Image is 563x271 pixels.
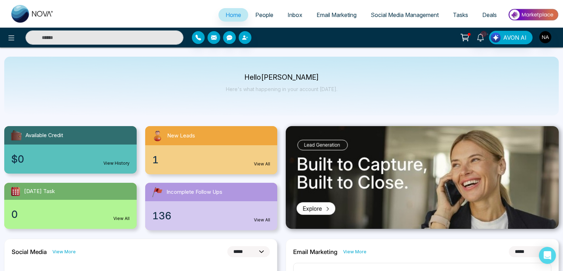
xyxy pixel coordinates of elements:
span: Inbox [288,11,302,18]
h2: Social Media [12,248,47,255]
img: followUps.svg [151,186,164,198]
a: Social Media Management [364,8,446,22]
img: Nova CRM Logo [11,5,54,23]
a: View All [113,215,130,222]
a: View All [254,217,270,223]
span: Incomplete Follow Ups [166,188,222,196]
span: Available Credit [25,131,63,140]
a: Inbox [280,8,309,22]
span: Deals [482,11,497,18]
h2: Email Marketing [293,248,337,255]
img: availableCredit.svg [10,129,23,142]
button: AVON AI [489,31,533,44]
a: View More [52,248,76,255]
img: todayTask.svg [10,186,21,197]
a: 10+ [472,31,489,43]
p: Here's what happening in your account [DATE]. [226,86,337,92]
img: Lead Flow [491,33,501,43]
a: View All [254,161,270,167]
span: 0 [11,207,18,222]
img: . [286,126,559,229]
img: Market-place.gif [507,7,559,23]
span: [DATE] Task [24,187,55,196]
a: New Leads1View All [141,126,282,174]
a: Deals [475,8,504,22]
span: New Leads [167,132,195,140]
span: 10+ [480,31,487,37]
a: View History [103,160,130,166]
span: 1 [152,152,159,167]
span: 136 [152,208,171,223]
a: Email Marketing [309,8,364,22]
span: Email Marketing [317,11,357,18]
span: Social Media Management [371,11,439,18]
span: Home [226,11,241,18]
img: newLeads.svg [151,129,164,142]
a: Incomplete Follow Ups136View All [141,183,282,230]
img: User Avatar [539,31,551,43]
span: Tasks [453,11,468,18]
span: $0 [11,152,24,166]
p: Hello [PERSON_NAME] [226,74,337,80]
a: People [248,8,280,22]
a: View More [343,248,366,255]
a: Tasks [446,8,475,22]
span: AVON AI [503,33,527,42]
a: Home [218,8,248,22]
div: Open Intercom Messenger [539,247,556,264]
span: People [255,11,273,18]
